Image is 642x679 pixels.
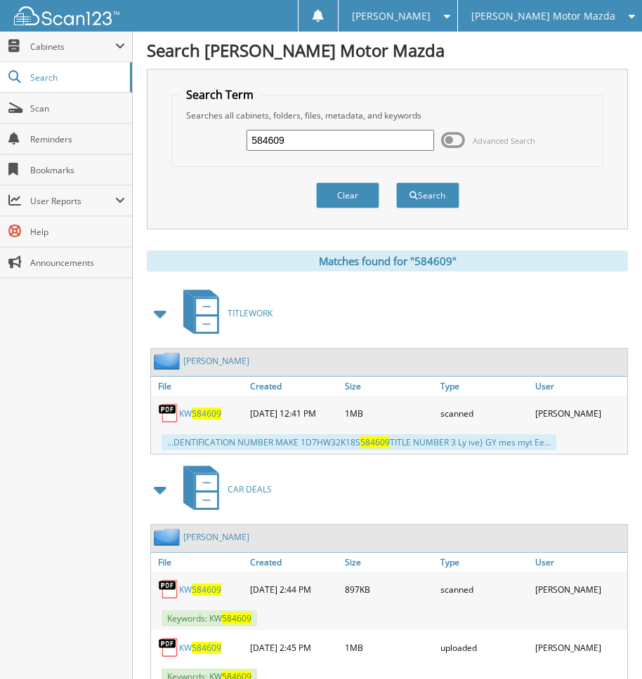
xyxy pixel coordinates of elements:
[437,553,532,572] a: Type
[151,377,247,396] a: File
[30,72,123,83] span: Search
[247,633,342,661] div: [DATE] 2:45 PM
[175,285,273,341] a: TITLEWORK
[179,584,221,596] a: KW584609
[179,87,261,102] legend: Search Term
[247,377,342,396] a: Created
[532,399,627,427] div: [PERSON_NAME]
[437,633,532,661] div: uploaded
[183,531,249,543] a: [PERSON_NAME]
[228,307,273,319] span: TITLEWORK
[341,553,437,572] a: Size
[162,610,257,626] span: Keywords: KW
[30,102,125,114] span: Scan
[30,41,115,53] span: Cabinets
[179,109,596,121] div: Searches all cabinets, folders, files, metadata, and keywords
[316,182,379,208] button: Clear
[437,399,532,427] div: scanned
[341,377,437,396] a: Size
[471,12,615,20] span: [PERSON_NAME] Motor Mazda
[341,575,437,603] div: 897KB
[162,434,556,450] div: ...DENTIFICATION NUMBER MAKE 1D7HW32K18S TITLE NUMBER 3 Ly ive} GY mes myt Ee...
[30,133,125,145] span: Reminders
[192,408,221,419] span: 584609
[473,135,535,146] span: Advanced Search
[247,575,342,603] div: [DATE] 2:44 PM
[30,195,115,207] span: User Reports
[158,403,179,424] img: PDF.png
[30,257,125,269] span: Announcements
[341,633,437,661] div: 1MB
[147,39,628,62] h1: Search [PERSON_NAME] Motor Mazda
[179,642,221,654] a: KW584609
[396,182,459,208] button: Search
[147,250,628,271] div: Matches found for "584609"
[532,575,627,603] div: [PERSON_NAME]
[14,6,119,25] img: scan123-logo-white.svg
[247,553,342,572] a: Created
[532,553,627,572] a: User
[175,462,272,517] a: CAR DEALS
[151,553,247,572] a: File
[437,377,532,396] a: Type
[532,377,627,396] a: User
[183,355,249,367] a: [PERSON_NAME]
[158,637,179,658] img: PDF.png
[360,436,390,448] span: 584609
[158,579,179,600] img: PDF.png
[572,612,642,679] iframe: Chat Widget
[154,352,183,370] img: folder2.png
[341,399,437,427] div: 1MB
[179,408,221,419] a: KW584609
[247,399,342,427] div: [DATE] 12:41 PM
[437,575,532,603] div: scanned
[154,528,183,546] img: folder2.png
[532,633,627,661] div: [PERSON_NAME]
[30,164,125,176] span: Bookmarks
[30,226,125,238] span: Help
[192,642,221,654] span: 584609
[222,612,251,624] span: 584609
[192,584,221,596] span: 584609
[352,12,431,20] span: [PERSON_NAME]
[228,483,272,495] span: CAR DEALS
